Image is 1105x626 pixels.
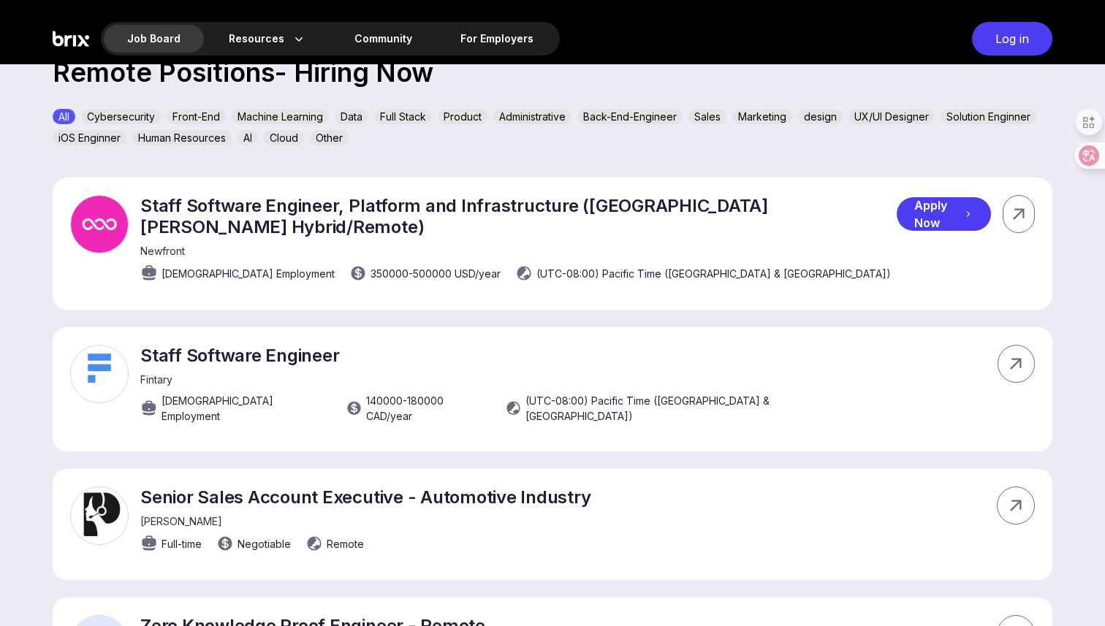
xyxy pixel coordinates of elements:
div: Job Board [104,25,204,53]
div: AI [238,130,258,145]
span: [DEMOGRAPHIC_DATA] Employment [162,393,331,424]
div: Human Resources [132,130,232,145]
div: design [798,109,843,124]
div: Cloud [264,130,304,145]
a: Community [331,25,436,53]
div: Sales [688,109,726,124]
div: Machine Learning [232,109,329,124]
div: Front-End [167,109,226,124]
span: [DEMOGRAPHIC_DATA] Employment [162,266,335,281]
a: For Employers [437,25,557,53]
span: Full-time [162,536,202,551]
div: iOS Enginner [53,130,126,145]
span: [PERSON_NAME] [140,515,222,527]
div: Back-End-Engineer [577,109,683,124]
div: All [53,109,75,124]
span: 140000 - 180000 CAD /year [366,393,490,424]
img: Brix Logo [53,22,89,56]
div: Cybersecurity [81,109,161,124]
p: Staff Software Engineer [140,345,873,366]
span: (UTC-08:00) Pacific Time ([GEOGRAPHIC_DATA] & [GEOGRAPHIC_DATA]) [525,393,873,424]
div: Log in [972,22,1052,56]
div: Data [335,109,368,124]
a: Apply Now [897,197,1003,231]
div: Full Stack [374,109,432,124]
div: Product [438,109,487,124]
div: UX/UI Designer [848,109,935,124]
div: Other [310,130,349,145]
a: Log in [965,22,1052,56]
p: Staff Software Engineer, Platform and Infrastructure ([GEOGRAPHIC_DATA][PERSON_NAME] Hybrid/Remote) [140,195,897,237]
span: Newfront [140,245,185,257]
span: Fintary [140,373,172,386]
span: (UTC-08:00) Pacific Time ([GEOGRAPHIC_DATA] & [GEOGRAPHIC_DATA]) [536,266,891,281]
span: Remote [327,536,364,551]
p: Senior Sales Account Executive - Automotive Industry [140,486,591,508]
div: Marketing [732,109,792,124]
div: Resources [205,25,330,53]
div: Solution Enginner [941,109,1036,124]
span: 350000 - 500000 USD /year [371,266,501,281]
span: Negotiable [238,536,291,551]
div: Apply Now [897,197,991,231]
div: Administrative [493,109,572,124]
